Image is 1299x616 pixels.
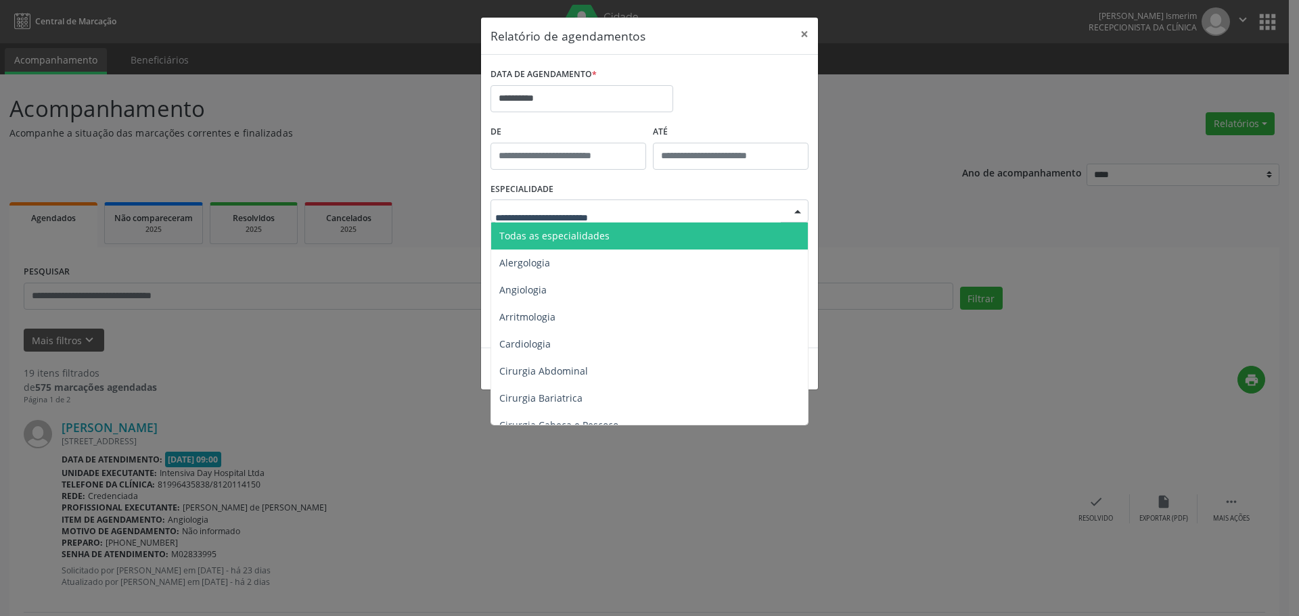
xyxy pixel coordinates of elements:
label: De [491,122,646,143]
label: ATÉ [653,122,808,143]
span: Alergologia [499,256,550,269]
label: DATA DE AGENDAMENTO [491,64,597,85]
span: Todas as especialidades [499,229,610,242]
span: Angiologia [499,283,547,296]
label: ESPECIALIDADE [491,179,553,200]
button: Close [791,18,818,51]
span: Cirurgia Bariatrica [499,392,583,404]
span: Cirurgia Abdominal [499,364,588,377]
span: Arritmologia [499,310,555,323]
span: Cirurgia Cabeça e Pescoço [499,419,618,431]
h5: Relatório de agendamentos [491,27,645,45]
span: Cardiologia [499,337,551,350]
